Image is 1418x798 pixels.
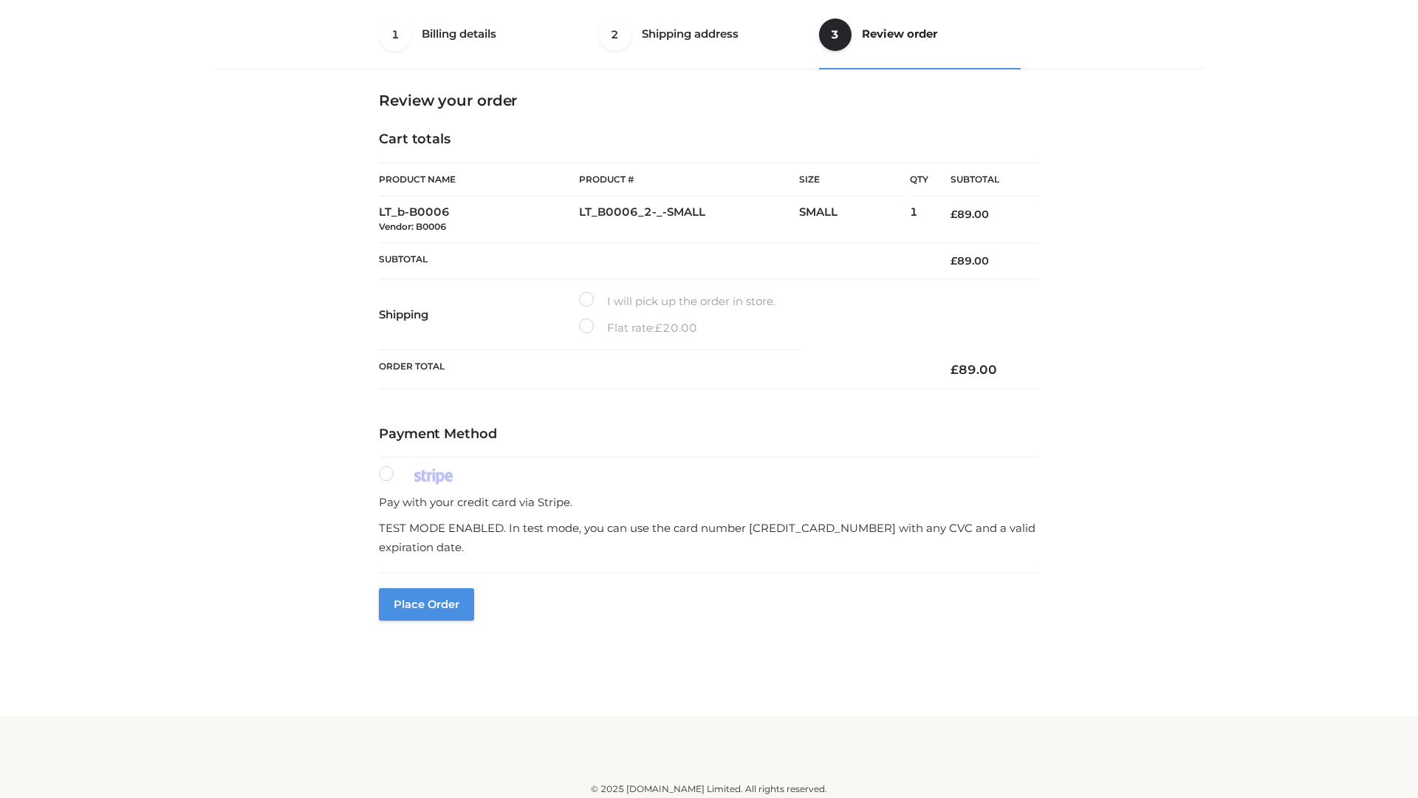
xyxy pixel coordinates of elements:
bdi: 89.00 [951,208,989,221]
p: Pay with your credit card via Stripe. [379,493,1039,512]
th: Subtotal [928,163,1039,197]
small: Vendor: B0006 [379,221,446,232]
td: LT_b-B0006 [379,197,579,243]
bdi: 89.00 [951,362,997,377]
th: Subtotal [379,242,928,279]
p: TEST MODE ENABLED. In test mode, you can use the card number [CREDIT_CARD_NUMBER] with any CVC an... [379,519,1039,556]
th: Shipping [379,279,579,350]
h4: Cart totals [379,132,1039,148]
h3: Review your order [379,92,1039,109]
span: £ [951,362,959,377]
span: £ [951,208,957,221]
button: Place order [379,588,474,621]
th: Product # [579,163,799,197]
span: £ [655,321,662,335]
span: £ [951,254,957,267]
label: Flat rate: [579,318,697,338]
th: Size [799,163,902,197]
h4: Payment Method [379,426,1039,443]
th: Product Name [379,163,579,197]
th: Qty [910,163,928,197]
th: Order Total [379,350,928,389]
td: SMALL [799,197,910,243]
bdi: 89.00 [951,254,989,267]
td: LT_B0006_2-_-SMALL [579,197,799,243]
td: 1 [910,197,928,243]
div: © 2025 [DOMAIN_NAME] Limited. All rights reserved. [219,782,1199,797]
bdi: 20.00 [655,321,697,335]
label: I will pick up the order in store. [579,292,775,311]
